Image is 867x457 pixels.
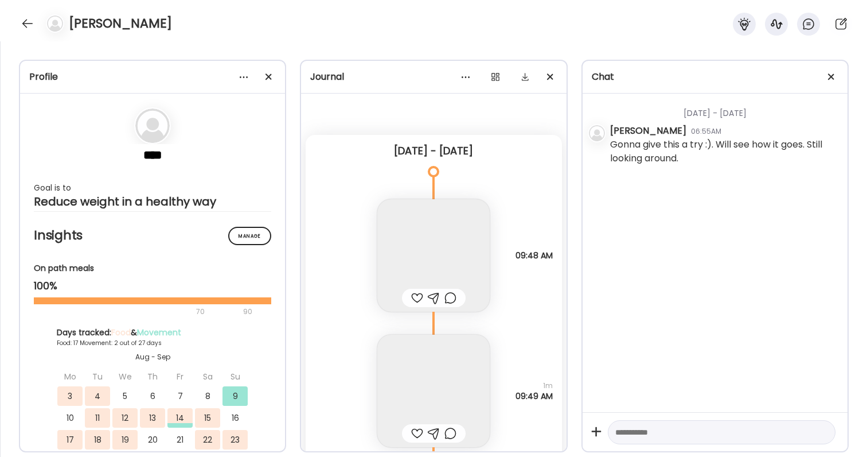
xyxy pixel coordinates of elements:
[167,367,193,386] div: Fr
[222,367,248,386] div: Su
[515,391,553,401] span: 09:49 AM
[69,14,172,33] h4: [PERSON_NAME]
[222,408,248,428] div: 16
[112,430,138,450] div: 19
[111,327,131,338] span: Food
[167,430,193,450] div: 21
[34,181,271,195] div: Goal is to
[34,279,271,293] div: 100%
[57,339,248,347] div: Food: 17 Movement: 2 out of 27 days
[315,144,552,158] div: [DATE] - [DATE]
[34,195,271,208] div: Reduce weight in a healthy way
[34,227,271,244] h2: Insights
[228,227,271,245] div: Manage
[222,430,248,450] div: 23
[610,94,838,124] div: [DATE] - [DATE]
[589,125,605,141] img: bg-avatar-default.svg
[85,367,110,386] div: Tu
[195,386,220,406] div: 8
[57,430,83,450] div: 17
[85,430,110,450] div: 18
[195,408,220,428] div: 15
[57,327,248,339] div: Days tracked: &
[137,327,181,338] span: Movement
[592,70,838,84] div: Chat
[57,408,83,428] div: 10
[140,408,165,428] div: 13
[195,367,220,386] div: Sa
[85,408,110,428] div: 11
[691,126,721,137] div: 06:55AM
[610,124,686,138] div: [PERSON_NAME]
[57,352,248,362] div: Aug - Sep
[140,430,165,450] div: 20
[167,408,193,428] div: 14
[140,367,165,386] div: Th
[112,386,138,406] div: 5
[242,305,253,319] div: 90
[34,305,240,319] div: 70
[57,386,83,406] div: 3
[222,386,248,406] div: 9
[310,70,557,84] div: Journal
[57,367,83,386] div: Mo
[112,408,138,428] div: 12
[112,367,138,386] div: We
[29,70,276,84] div: Profile
[195,430,220,450] div: 22
[47,16,63,32] img: bg-avatar-default.svg
[34,262,271,274] div: On path meals
[610,138,838,165] div: Gonna give this a try :). Will see how it goes. Still looking around.
[85,386,110,406] div: 4
[515,381,553,391] span: 1m
[135,109,170,143] img: bg-avatar-default.svg
[515,250,553,261] span: 09:48 AM
[140,386,165,406] div: 6
[167,386,193,406] div: 7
